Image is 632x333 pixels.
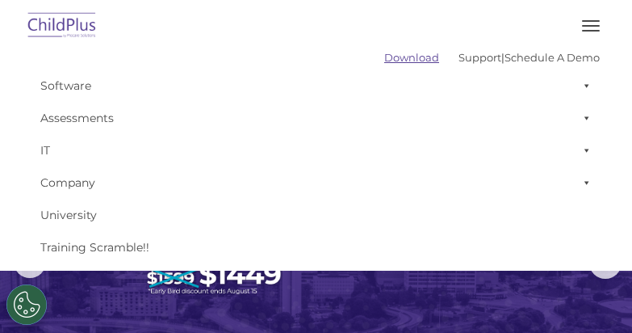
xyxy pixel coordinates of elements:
font: | [384,51,600,64]
iframe: Chat Widget [551,255,632,333]
a: Assessments [32,102,600,134]
a: Download [384,51,439,64]
a: Company [32,166,600,199]
button: Cookies Settings [6,285,47,325]
a: Schedule A Demo [504,51,600,64]
a: Support [458,51,501,64]
img: ChildPlus by Procare Solutions [24,7,100,45]
a: Training Scramble!! [32,231,600,263]
a: University [32,199,600,231]
a: Software [32,70,600,102]
a: IT [32,134,600,166]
